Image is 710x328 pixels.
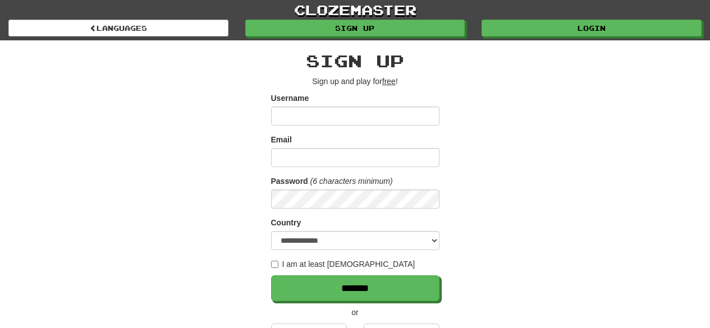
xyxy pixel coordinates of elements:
[271,258,415,270] label: I am at least [DEMOGRAPHIC_DATA]
[482,20,702,36] a: Login
[245,20,465,36] a: Sign up
[271,76,439,87] p: Sign up and play for !
[271,175,308,187] label: Password
[271,52,439,70] h2: Sign up
[382,77,396,86] u: free
[271,134,292,145] label: Email
[271,261,278,268] input: I am at least [DEMOGRAPHIC_DATA]
[310,177,393,186] em: (6 characters minimum)
[271,217,301,228] label: Country
[8,20,228,36] a: Languages
[271,93,309,104] label: Username
[271,307,439,318] p: or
